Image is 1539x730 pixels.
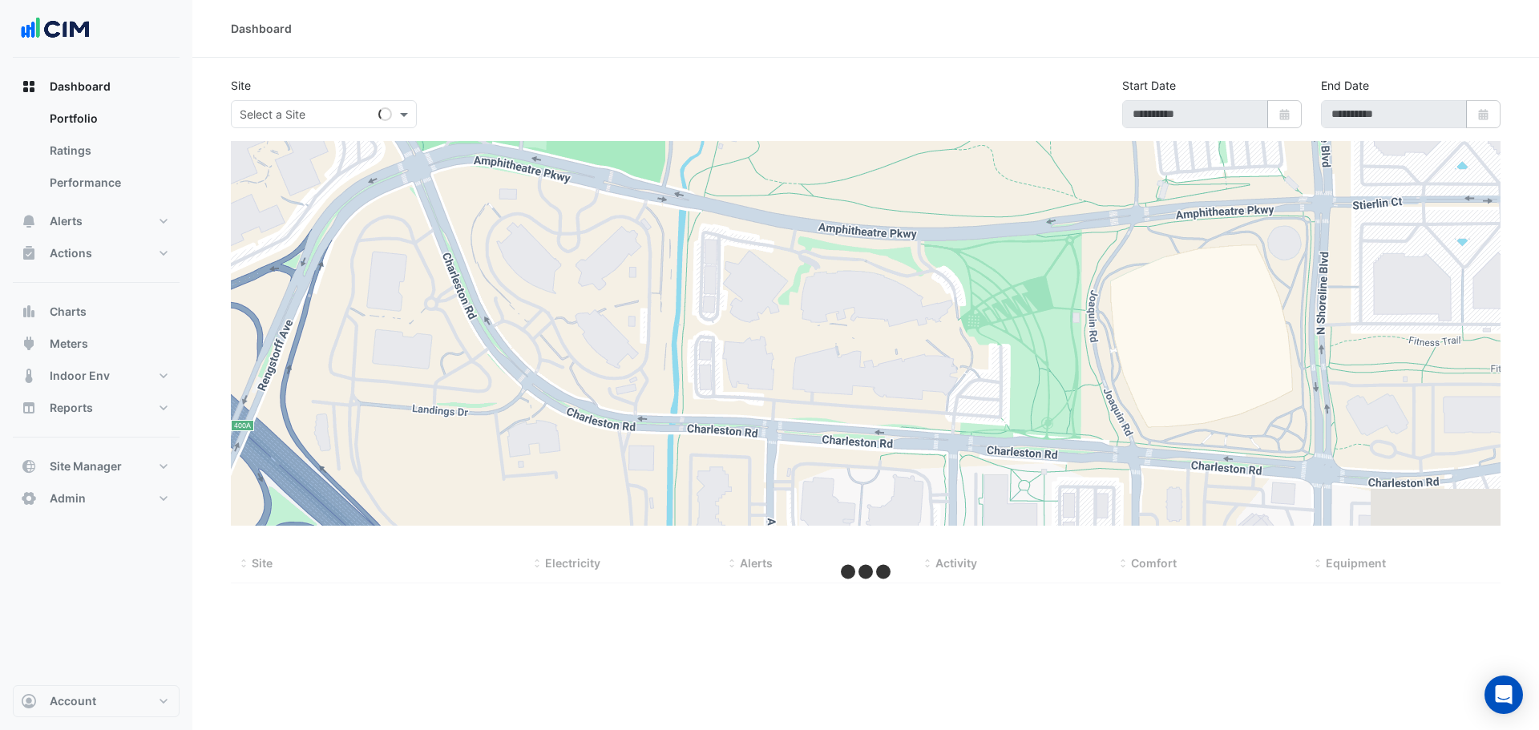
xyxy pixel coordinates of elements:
[13,392,180,424] button: Reports
[21,336,37,352] app-icon: Meters
[1122,77,1176,94] label: Start Date
[1321,77,1369,94] label: End Date
[21,490,37,506] app-icon: Admin
[13,360,180,392] button: Indoor Env
[740,556,773,570] span: Alerts
[50,304,87,320] span: Charts
[19,13,91,45] img: Company Logo
[50,490,86,506] span: Admin
[13,328,180,360] button: Meters
[13,450,180,482] button: Site Manager
[37,103,180,135] a: Portfolio
[231,20,292,37] div: Dashboard
[21,458,37,474] app-icon: Site Manager
[21,368,37,384] app-icon: Indoor Env
[50,368,110,384] span: Indoor Env
[50,213,83,229] span: Alerts
[13,237,180,269] button: Actions
[1484,676,1523,714] div: Open Intercom Messenger
[13,482,180,514] button: Admin
[50,400,93,416] span: Reports
[21,213,37,229] app-icon: Alerts
[252,556,273,570] span: Site
[50,79,111,95] span: Dashboard
[21,304,37,320] app-icon: Charts
[21,245,37,261] app-icon: Actions
[50,336,88,352] span: Meters
[50,693,96,709] span: Account
[13,103,180,205] div: Dashboard
[13,205,180,237] button: Alerts
[37,135,180,167] a: Ratings
[545,556,600,570] span: Electricity
[13,71,180,103] button: Dashboard
[50,458,122,474] span: Site Manager
[21,79,37,95] app-icon: Dashboard
[231,77,251,94] label: Site
[1326,556,1386,570] span: Equipment
[13,685,180,717] button: Account
[21,400,37,416] app-icon: Reports
[50,245,92,261] span: Actions
[935,556,977,570] span: Activity
[13,296,180,328] button: Charts
[1131,556,1177,570] span: Comfort
[37,167,180,199] a: Performance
